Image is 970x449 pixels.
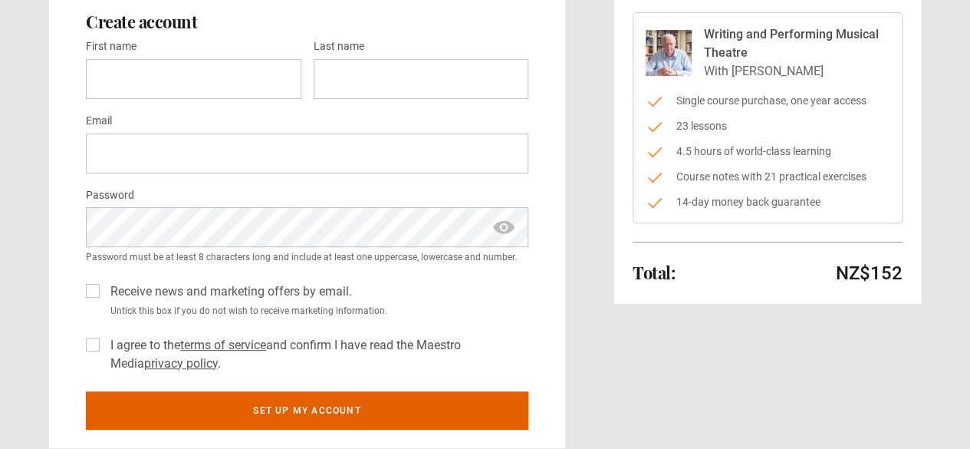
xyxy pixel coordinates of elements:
a: terms of service [180,338,266,352]
label: Password [86,187,134,205]
h2: Create account [86,12,528,31]
label: Receive news and marketing offers by email. [104,282,352,301]
li: Single course purchase, one year access [646,93,889,109]
p: Writing and Performing Musical Theatre [704,25,889,62]
label: Last name [314,38,364,56]
small: Password must be at least 8 characters long and include at least one uppercase, lowercase and num... [86,250,528,264]
p: NZ$152 [836,261,903,286]
label: Email [86,112,112,130]
p: With [PERSON_NAME] [704,62,889,81]
a: privacy policy [144,356,218,371]
small: Untick this box if you do not wish to receive marketing information. [104,304,528,318]
h2: Total: [633,263,675,282]
li: 23 lessons [646,118,889,134]
span: show password [492,207,516,246]
li: Course notes with 21 practical exercises [646,169,889,185]
label: I agree to the and confirm I have read the Maestro Media . [104,336,528,373]
li: 4.5 hours of world-class learning [646,144,889,160]
button: Set up my account [86,391,528,430]
label: First name [86,38,136,56]
li: 14-day money back guarantee [646,194,889,210]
